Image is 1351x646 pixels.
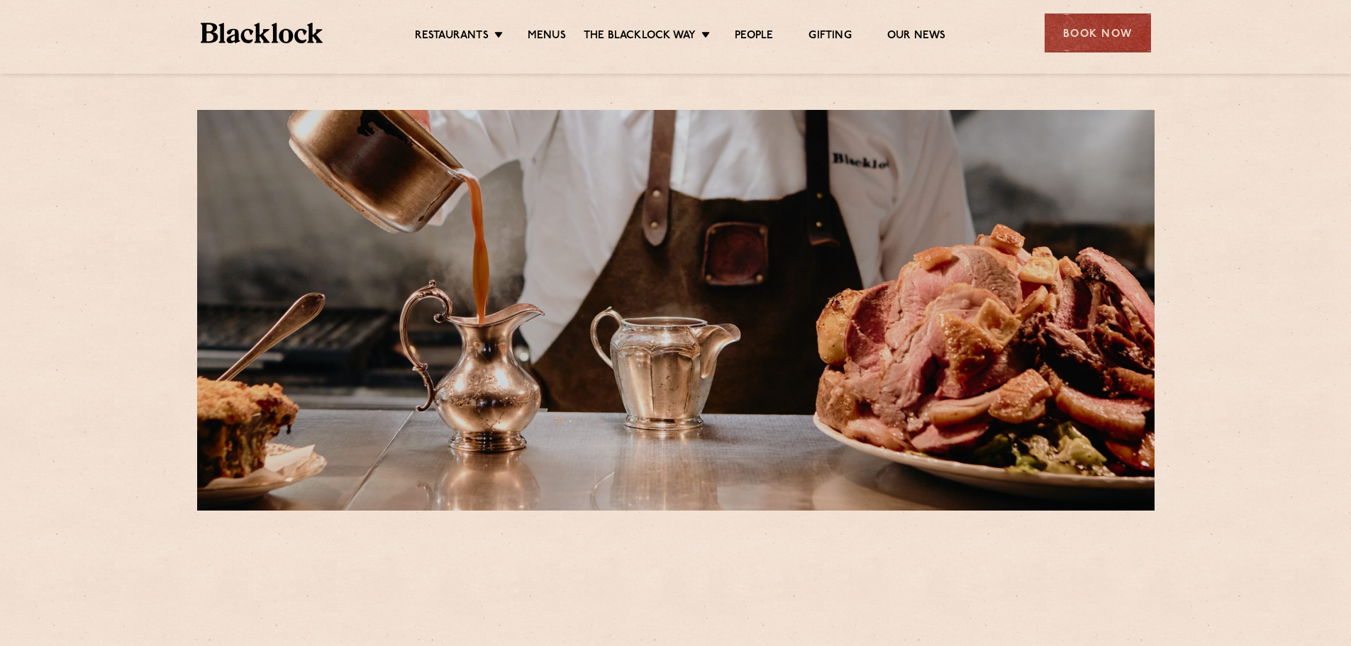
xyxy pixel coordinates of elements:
a: Our News [887,29,946,45]
a: People [735,29,773,45]
div: Book Now [1045,13,1151,52]
a: The Blacklock Way [584,29,696,45]
a: Restaurants [415,29,489,45]
a: Gifting [808,29,851,45]
img: BL_Textured_Logo-footer-cropped.svg [201,23,323,43]
a: Menus [528,29,566,45]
